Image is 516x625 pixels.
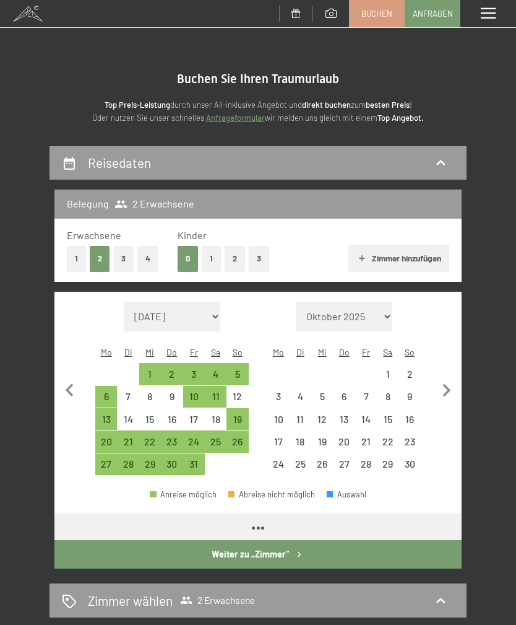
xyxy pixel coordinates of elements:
div: 7 [118,391,137,411]
div: 30 [400,459,419,478]
button: Weiter zu „Zimmer“ [54,540,462,569]
strong: besten Preis [366,100,410,110]
abbr: Mittwoch [145,347,154,357]
div: Mon Nov 10 2025 [267,408,289,430]
div: 21 [118,437,137,456]
div: Fri Nov 28 2025 [355,453,377,475]
div: 9 [162,391,181,411]
div: Tue Oct 14 2025 [117,408,139,430]
div: Anreise nicht möglich [399,408,421,430]
div: 29 [140,459,160,478]
div: Anreise möglich [117,431,139,452]
div: Fri Nov 14 2025 [355,408,377,430]
div: 20 [97,437,116,456]
button: 2 [225,246,245,271]
div: Anreise nicht möglich [117,408,139,430]
div: Fri Oct 24 2025 [183,431,205,452]
div: Fri Nov 07 2025 [355,386,377,408]
button: 3 [249,246,269,271]
div: Fri Nov 21 2025 [355,431,377,452]
div: Anreise nicht möglich [117,386,139,408]
div: 27 [334,459,353,478]
div: Abreise nicht möglich [228,491,315,499]
div: Tue Nov 18 2025 [290,431,311,452]
div: 10 [269,414,288,434]
div: Thu Oct 30 2025 [161,453,183,475]
div: Sun Nov 16 2025 [399,408,421,430]
div: Anreise nicht möglich [377,386,398,408]
div: Sun Oct 26 2025 [226,431,248,452]
div: Tue Oct 07 2025 [117,386,139,408]
div: Wed Nov 12 2025 [311,408,333,430]
strong: direkt buchen [302,100,351,110]
div: Fri Oct 03 2025 [183,363,205,385]
div: Anreise möglich [150,491,217,499]
div: Anreise nicht möglich [377,453,398,475]
button: 2 [90,246,110,271]
div: Thu Nov 13 2025 [333,408,355,430]
div: Anreise möglich [161,431,183,452]
div: Thu Oct 23 2025 [161,431,183,452]
button: 3 [114,246,134,271]
span: Buchen [361,8,392,19]
div: Anreise möglich [161,363,183,385]
div: 4 [291,391,310,411]
div: 22 [378,437,397,456]
div: 1 [140,369,160,388]
div: Fri Oct 10 2025 [183,386,205,408]
div: Mon Nov 17 2025 [267,431,289,452]
div: 7 [356,391,376,411]
div: Thu Nov 27 2025 [333,453,355,475]
div: Anreise nicht möglich [399,386,421,408]
div: Anreise nicht möglich [333,453,355,475]
div: Sat Oct 25 2025 [205,431,226,452]
div: 16 [400,414,419,434]
abbr: Sonntag [405,347,415,357]
div: Anreise nicht möglich [290,408,311,430]
div: 19 [228,414,247,434]
div: 12 [228,391,247,411]
div: 6 [97,391,116,411]
div: Anreise möglich [95,386,117,408]
div: 23 [162,437,181,456]
abbr: Freitag [190,347,198,357]
div: Wed Oct 29 2025 [139,453,161,475]
abbr: Donnerstag [166,347,177,357]
div: 14 [118,414,137,434]
div: Sun Nov 09 2025 [399,386,421,408]
div: Anreise nicht möglich [355,386,377,408]
div: Anreise möglich [183,453,205,475]
div: 13 [334,414,353,434]
p: durch unser All-inklusive Angebot und zum ! Oder nutzen Sie unser schnelles wir melden uns gleich... [49,98,467,125]
div: 3 [269,391,288,411]
div: Anreise möglich [205,363,226,385]
div: 28 [118,459,137,478]
div: 9 [400,391,419,411]
div: Anreise nicht möglich [355,453,377,475]
div: Sat Nov 29 2025 [377,453,398,475]
div: 6 [334,391,353,411]
div: Anreise nicht möglich [290,453,311,475]
button: Zimmer hinzufügen [348,245,449,272]
div: Sun Nov 30 2025 [399,453,421,475]
abbr: Montag [101,347,112,357]
div: Anreise möglich [161,453,183,475]
div: Wed Nov 05 2025 [311,386,333,408]
div: 31 [184,459,204,478]
div: Anreise möglich [139,363,161,385]
div: Anreise nicht möglich [333,408,355,430]
div: 13 [97,414,116,434]
div: 17 [269,437,288,456]
button: 0 [178,246,198,271]
div: Mon Oct 06 2025 [95,386,117,408]
h2: Zimmer wählen [88,592,173,610]
div: Anreise möglich [226,431,248,452]
div: 5 [312,391,332,411]
div: 20 [334,437,353,456]
div: Auswahl [327,491,366,499]
div: Anreise möglich [139,431,161,452]
button: 1 [202,246,221,271]
a: Buchen [350,1,404,27]
div: Anreise nicht möglich [183,408,205,430]
span: Buchen Sie Ihren Traumurlaub [177,71,339,86]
